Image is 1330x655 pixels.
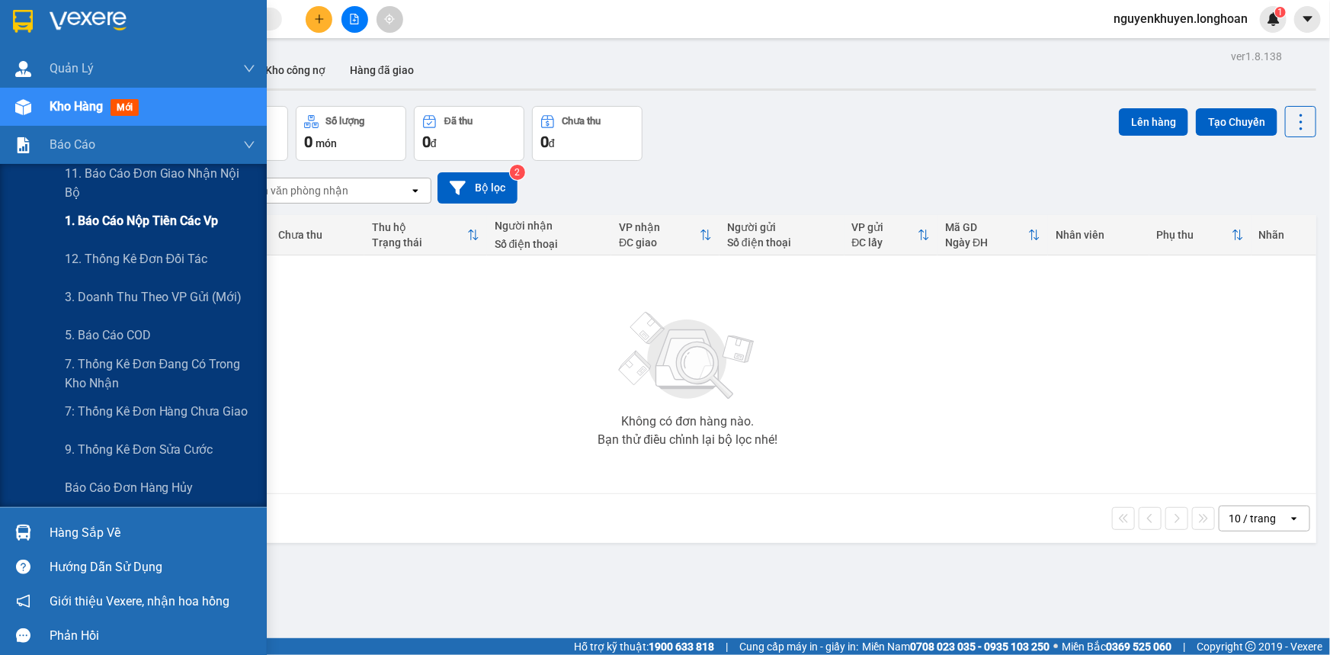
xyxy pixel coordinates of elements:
div: Nhân viên [1056,229,1141,241]
span: message [16,628,30,643]
div: VP gửi [852,221,918,233]
strong: 1900 633 818 [649,641,714,653]
div: VP nhận [619,221,700,233]
th: Toggle SortBy [844,215,938,255]
div: Số điện thoại [727,236,837,249]
th: Toggle SortBy [611,215,719,255]
div: Người nhận [495,220,604,232]
button: Hàng đã giao [338,52,426,88]
div: 10 / trang [1229,511,1276,526]
img: svg+xml;base64,PHN2ZyBjbGFzcz0ibGlzdC1wbHVnX19zdmciIHhtbG5zPSJodHRwOi8vd3d3LnczLm9yZy8yMDAwL3N2Zy... [611,303,764,409]
span: Miền Nam [862,638,1050,655]
span: món [316,137,337,149]
button: Bộ lọc [437,172,518,204]
span: Quản Lý [50,59,94,78]
span: 1. Báo cáo nộp tiền các vp [65,211,218,230]
span: file-add [349,14,360,24]
span: nguyenkhuyen.longhoan [1101,9,1260,28]
span: 1 [1277,7,1283,18]
span: Giới thiệu Vexere, nhận hoa hồng [50,592,229,611]
img: logo-vxr [13,10,33,33]
button: plus [306,6,332,33]
button: Kho công nợ [253,52,338,88]
span: Miền Bắc [1062,638,1171,655]
th: Toggle SortBy [364,215,487,255]
button: caret-down [1294,6,1321,33]
span: 7. Thống kê đơn đang có trong kho nhận [65,355,255,393]
span: 0 [304,133,312,151]
img: warehouse-icon [15,99,31,115]
span: copyright [1245,641,1256,652]
div: Số điện thoại [495,238,604,250]
th: Toggle SortBy [937,215,1048,255]
div: ver 1.8.138 [1231,48,1282,65]
span: Cung cấp máy in - giấy in: [739,638,858,655]
div: ĐC giao [619,236,700,249]
sup: 1 [1275,7,1286,18]
span: đ [549,137,555,149]
div: Bạn thử điều chỉnh lại bộ lọc nhé! [598,434,777,446]
button: file-add [341,6,368,33]
svg: open [409,185,421,197]
span: aim [384,14,395,24]
span: question-circle [16,560,30,574]
img: warehouse-icon [15,61,31,77]
div: Chưa thu [562,116,601,127]
span: mới [111,99,139,116]
span: 5. Báo cáo COD [65,326,151,345]
div: ĐC lấy [852,236,918,249]
span: down [243,139,255,151]
span: down [243,63,255,75]
span: đ [431,137,437,149]
div: Hướng dẫn sử dụng [50,556,255,579]
span: notification [16,594,30,608]
div: Phản hồi [50,624,255,647]
th: Toggle SortBy [1149,215,1251,255]
img: warehouse-icon [15,525,31,541]
svg: open [1288,512,1300,525]
img: solution-icon [15,137,31,153]
span: 12. Thống kê đơn đối tác [65,249,207,268]
div: Chọn văn phòng nhận [243,183,348,198]
span: Báo cáo [50,135,95,154]
strong: 0369 525 060 [1106,641,1171,653]
span: 0 [422,133,431,151]
button: aim [377,6,403,33]
button: Tạo Chuyến [1196,108,1277,136]
span: 0 [540,133,549,151]
div: Mã GD [945,221,1028,233]
span: 7: Thống kê đơn hàng chưa giao [65,402,248,421]
span: 3. Doanh Thu theo VP Gửi (mới) [65,287,242,307]
sup: 2 [510,165,525,180]
span: 9. Thống kê đơn sửa cước [65,440,213,459]
button: Chưa thu0đ [532,106,643,161]
span: | [726,638,728,655]
div: Đã thu [444,116,473,127]
div: Người gửi [727,221,837,233]
span: | [1183,638,1185,655]
div: Không có đơn hàng nào. [621,416,754,428]
span: plus [314,14,325,24]
div: Trạng thái [372,236,467,249]
div: Chưa thu [278,229,357,241]
div: Nhãn [1259,229,1309,241]
button: Đã thu0đ [414,106,524,161]
strong: 0708 023 035 - 0935 103 250 [910,641,1050,653]
div: Ngày ĐH [945,236,1028,249]
img: icon-new-feature [1267,12,1280,26]
span: Báo cáo đơn hàng hủy [65,478,194,497]
button: Lên hàng [1119,108,1188,136]
button: Số lượng0món [296,106,406,161]
div: Phụ thu [1157,229,1232,241]
div: Hàng sắp về [50,522,255,544]
span: 11. Báo cáo đơn giao nhận nội bộ [65,164,255,202]
span: ⚪️ [1053,644,1058,650]
div: Thu hộ [372,221,467,233]
span: caret-down [1301,12,1315,26]
div: Số lượng [326,116,365,127]
span: Kho hàng [50,99,103,114]
span: Hỗ trợ kỹ thuật: [574,638,714,655]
